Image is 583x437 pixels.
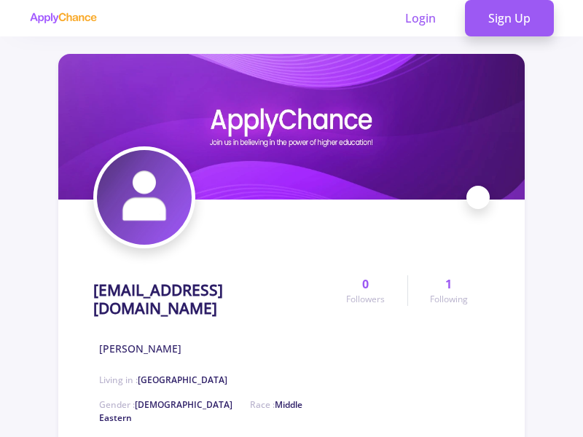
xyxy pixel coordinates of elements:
img: applychance logo text only [29,12,97,24]
span: [PERSON_NAME] [99,341,181,356]
span: Gender : [99,398,232,411]
a: 1Following [407,275,490,306]
span: 1 [445,275,452,293]
img: sym1374@gmail.comavatar [97,150,192,245]
span: 0 [362,275,369,293]
span: Followers [346,293,385,306]
span: Race : [99,398,302,424]
img: sym1374@gmail.comcover image [58,54,525,200]
span: [DEMOGRAPHIC_DATA] [135,398,232,411]
span: Middle Eastern [99,398,302,424]
a: 0Followers [324,275,407,306]
span: Following [430,293,468,306]
span: [GEOGRAPHIC_DATA] [138,374,227,386]
h1: [EMAIL_ADDRESS][DOMAIN_NAME] [93,281,324,318]
span: Living in : [99,374,227,386]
